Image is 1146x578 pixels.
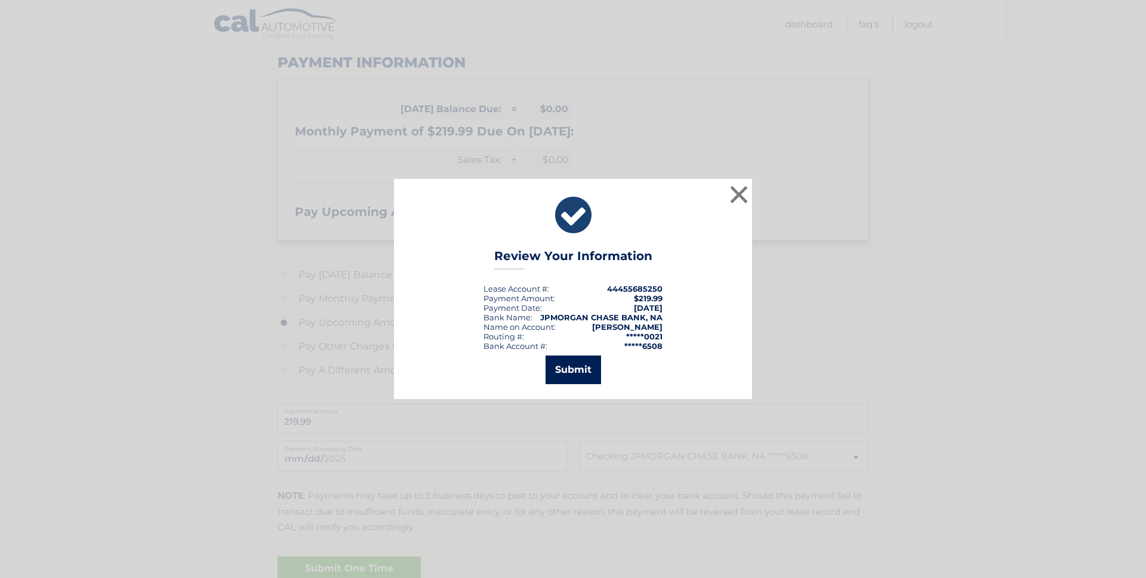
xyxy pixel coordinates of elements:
[483,332,524,341] div: Routing #:
[483,293,555,303] div: Payment Amount:
[483,341,547,351] div: Bank Account #:
[494,249,652,270] h3: Review Your Information
[546,356,601,384] button: Submit
[540,313,663,322] strong: JPMORGAN CHASE BANK, NA
[483,303,542,313] div: :
[727,183,751,206] button: ×
[483,313,532,322] div: Bank Name:
[634,293,663,303] span: $219.99
[607,284,663,293] strong: 44455685250
[483,322,556,332] div: Name on Account:
[592,322,663,332] strong: [PERSON_NAME]
[483,303,540,313] span: Payment Date
[634,303,663,313] span: [DATE]
[483,284,549,293] div: Lease Account #:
